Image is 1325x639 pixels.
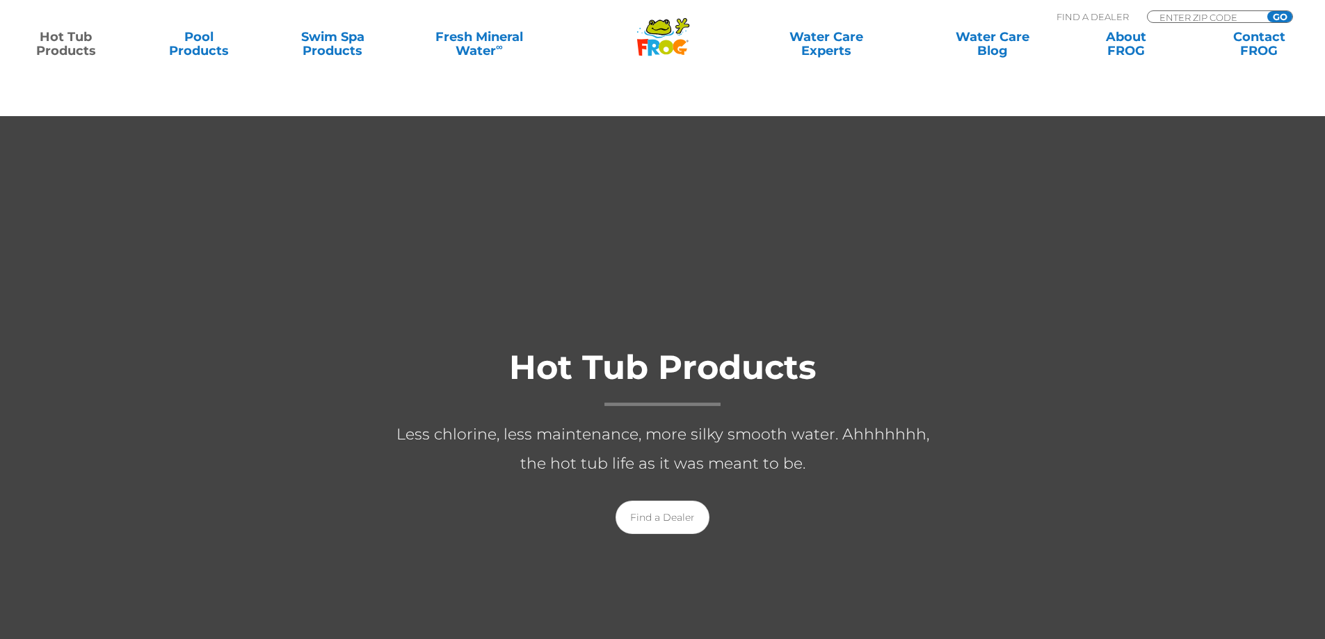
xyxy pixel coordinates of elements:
[1158,11,1252,23] input: Zip Code Form
[616,501,709,534] a: Find a Dealer
[1057,10,1129,23] p: Find A Dealer
[281,30,385,58] a: Swim SpaProducts
[385,420,941,478] p: Less chlorine, less maintenance, more silky smooth water. Ahhhhhhh, the hot tub life as it was me...
[940,30,1044,58] a: Water CareBlog
[1207,30,1311,58] a: ContactFROG
[742,30,910,58] a: Water CareExperts
[385,349,941,406] h1: Hot Tub Products
[496,41,503,52] sup: ∞
[147,30,251,58] a: PoolProducts
[414,30,544,58] a: Fresh MineralWater∞
[1074,30,1178,58] a: AboutFROG
[14,30,118,58] a: Hot TubProducts
[1267,11,1292,22] input: GO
